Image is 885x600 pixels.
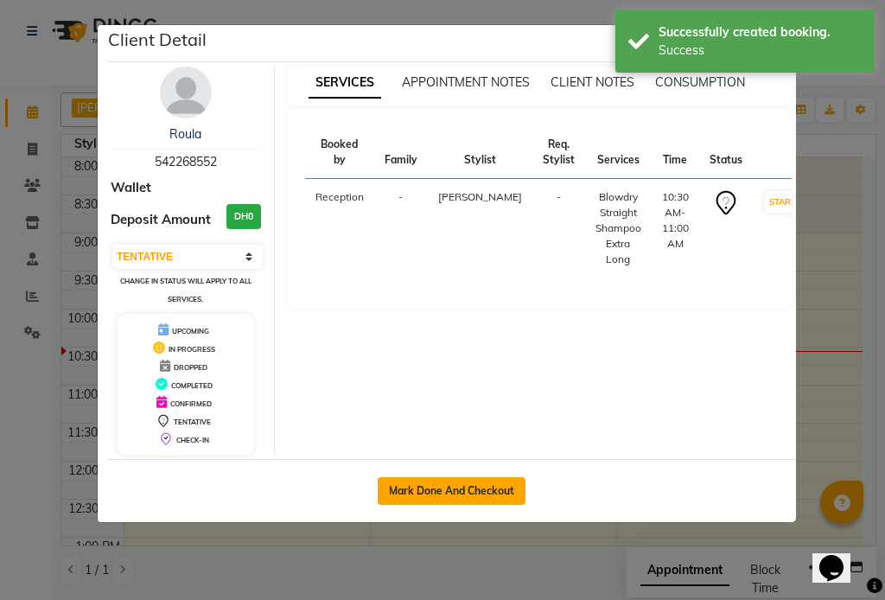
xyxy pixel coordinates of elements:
span: 542268552 [155,154,217,169]
th: Stylist [428,126,532,179]
iframe: chat widget [812,531,868,583]
th: Req. Stylist [532,126,585,179]
th: Time [652,126,699,179]
span: DROPPED [174,363,207,372]
span: UPCOMING [172,327,209,335]
span: CHECK-IN [176,436,209,444]
th: Family [374,126,428,179]
span: COMPLETED [171,381,213,390]
span: CLIENT NOTES [551,74,634,90]
img: avatar [160,67,212,118]
th: Services [585,126,652,179]
td: - [374,179,428,278]
small: Change in status will apply to all services. [120,277,251,303]
button: Mark Done And Checkout [378,477,525,505]
span: APPOINTMENT NOTES [402,74,530,90]
h3: DH0 [226,204,261,229]
span: CONSUMPTION [655,74,745,90]
div: Successfully created booking. [659,23,862,41]
div: Success [659,41,862,60]
h5: Client Detail [108,27,207,53]
span: Wallet [111,178,151,198]
span: [PERSON_NAME] [438,190,522,203]
td: - [532,179,585,278]
th: Status [699,126,753,179]
td: Reception [305,179,374,278]
div: Blowdry Straight Shampoo Extra Long [595,189,641,267]
td: 10:30 AM-11:00 AM [652,179,699,278]
span: Deposit Amount [111,210,211,230]
span: IN PROGRESS [169,345,215,354]
button: START [765,191,800,213]
span: SERVICES [309,67,381,99]
a: Roula [169,126,201,142]
th: Booked by [305,126,374,179]
span: TENTATIVE [174,418,211,426]
span: CONFIRMED [170,399,212,408]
